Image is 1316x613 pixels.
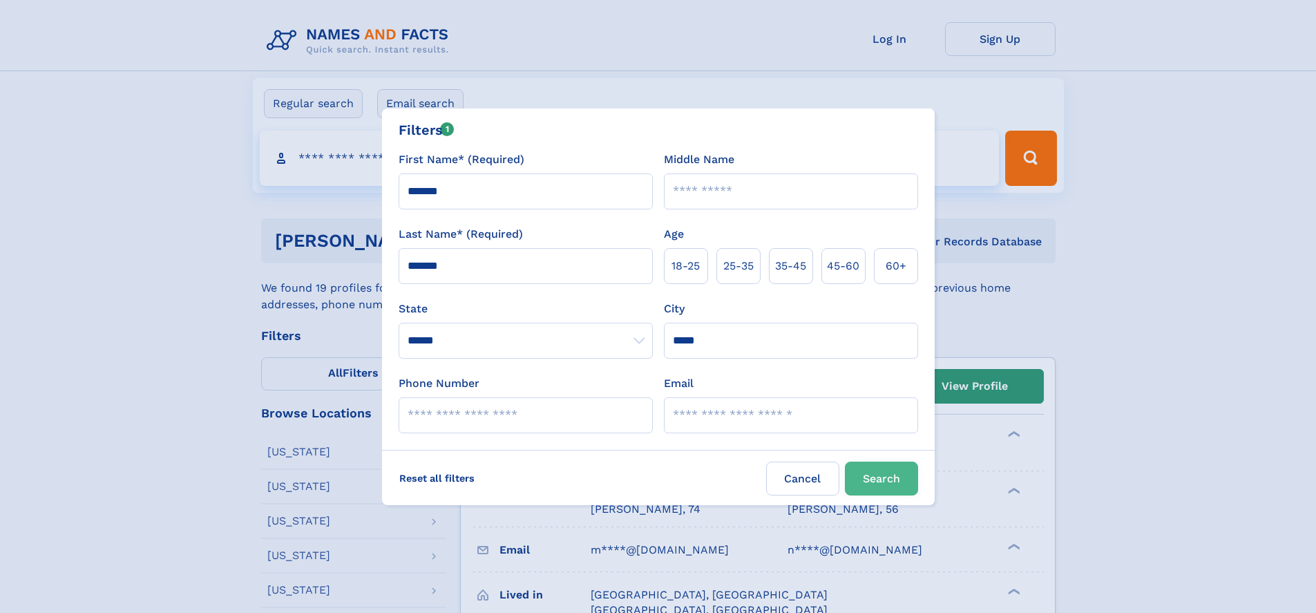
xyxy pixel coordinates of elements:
label: Last Name* (Required) [399,226,523,243]
span: 60+ [886,258,906,274]
label: State [399,301,653,317]
label: Phone Number [399,375,479,392]
label: First Name* (Required) [399,151,524,168]
span: 18‑25 [671,258,700,274]
span: 45‑60 [827,258,859,274]
label: Middle Name [664,151,734,168]
div: Filters [399,120,455,140]
button: Search [845,462,918,496]
label: City [664,301,685,317]
span: 25‑35 [723,258,754,274]
label: Age [664,226,684,243]
label: Cancel [766,462,839,496]
span: 35‑45 [775,258,806,274]
label: Reset all filters [390,462,484,495]
label: Email [664,375,694,392]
